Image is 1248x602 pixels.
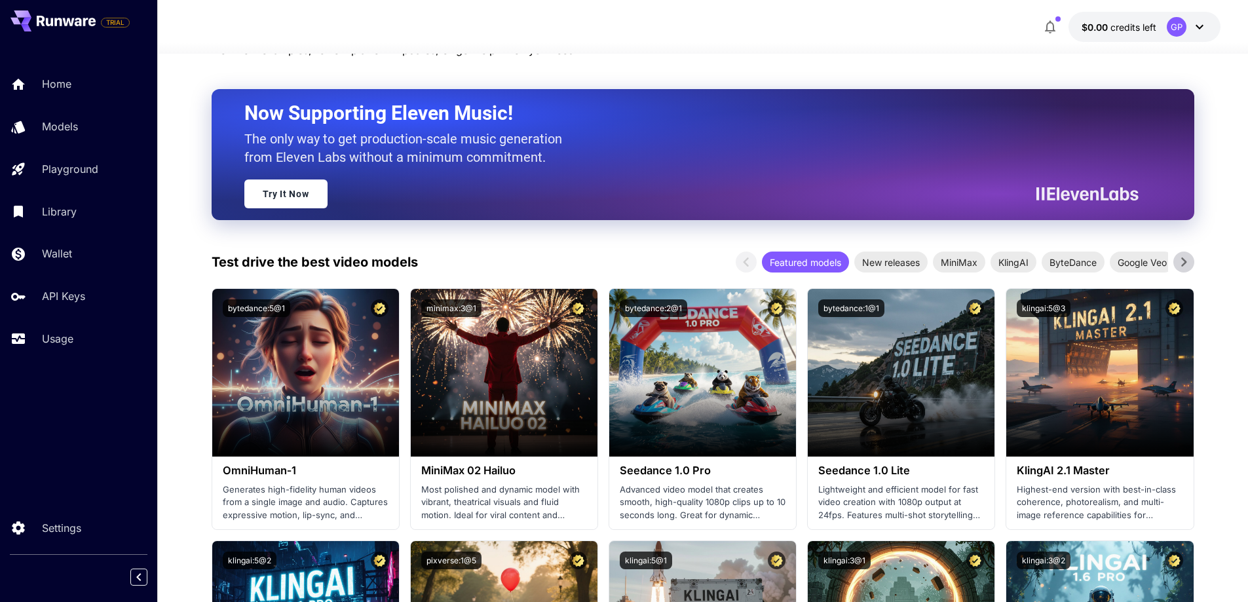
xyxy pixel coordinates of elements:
span: KlingAI [991,255,1036,269]
div: GP [1167,17,1186,37]
img: alt [411,289,597,457]
div: KlingAI [991,252,1036,273]
button: klingai:5@3 [1017,299,1070,317]
div: Featured models [762,252,849,273]
button: Certified Model – Vetted for best performance and includes a commercial license. [768,552,785,569]
img: alt [808,289,994,457]
button: Certified Model – Vetted for best performance and includes a commercial license. [371,552,388,569]
p: Usage [42,331,73,347]
p: API Keys [42,288,85,304]
div: MiniMax [933,252,985,273]
button: Certified Model – Vetted for best performance and includes a commercial license. [1165,299,1183,317]
span: $0.00 [1082,22,1110,33]
button: Collapse sidebar [130,569,147,586]
button: Certified Model – Vetted for best performance and includes a commercial license. [569,552,587,569]
h2: Now Supporting Eleven Music! [244,101,1129,126]
button: $0.00GP [1068,12,1220,42]
button: minimax:3@1 [421,299,482,317]
div: New releases [854,252,928,273]
span: Featured models [762,255,849,269]
p: Home [42,76,71,92]
button: Certified Model – Vetted for best performance and includes a commercial license. [966,552,984,569]
button: klingai:5@2 [223,552,276,569]
span: MiniMax [933,255,985,269]
div: $0.00 [1082,20,1156,34]
p: Highest-end version with best-in-class coherence, photorealism, and multi-image reference capabil... [1017,483,1182,522]
p: Test drive the best video models [212,252,418,272]
h3: OmniHuman‑1 [223,464,388,477]
span: Add your payment card to enable full platform functionality. [101,14,130,30]
p: Advanced video model that creates smooth, high-quality 1080p clips up to 10 seconds long. Great f... [620,483,785,522]
button: Certified Model – Vetted for best performance and includes a commercial license. [569,299,587,317]
div: Google Veo [1110,252,1175,273]
button: Certified Model – Vetted for best performance and includes a commercial license. [371,299,388,317]
div: ByteDance [1042,252,1105,273]
button: bytedance:2@1 [620,299,687,317]
span: TRIAL [102,18,129,28]
span: New releases [854,255,928,269]
h3: Seedance 1.0 Lite [818,464,984,477]
button: Certified Model – Vetted for best performance and includes a commercial license. [768,299,785,317]
button: klingai:5@1 [620,552,672,569]
p: The only way to get production-scale music generation from Eleven Labs without a minimum commitment. [244,130,572,166]
img: alt [1006,289,1193,457]
p: Most polished and dynamic model with vibrant, theatrical visuals and fluid motion. Ideal for vira... [421,483,587,522]
p: Playground [42,161,98,177]
button: Certified Model – Vetted for best performance and includes a commercial license. [1165,552,1183,569]
h3: Seedance 1.0 Pro [620,464,785,477]
button: bytedance:5@1 [223,299,290,317]
a: Try It Now [244,179,328,208]
button: pixverse:1@5 [421,552,482,569]
h3: MiniMax 02 Hailuo [421,464,587,477]
button: Certified Model – Vetted for best performance and includes a commercial license. [966,299,984,317]
p: Wallet [42,246,72,261]
p: Lightweight and efficient model for fast video creation with 1080p output at 24fps. Features mult... [818,483,984,522]
button: klingai:3@1 [818,552,871,569]
p: Library [42,204,77,219]
span: ByteDance [1042,255,1105,269]
span: credits left [1110,22,1156,33]
p: Settings [42,520,81,536]
img: alt [609,289,796,457]
h3: KlingAI 2.1 Master [1017,464,1182,477]
p: Generates high-fidelity human videos from a single image and audio. Captures expressive motion, l... [223,483,388,522]
p: Models [42,119,78,134]
div: Collapse sidebar [140,565,157,589]
button: klingai:3@2 [1017,552,1070,569]
span: Google Veo [1110,255,1175,269]
img: alt [212,289,399,457]
button: bytedance:1@1 [818,299,884,317]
